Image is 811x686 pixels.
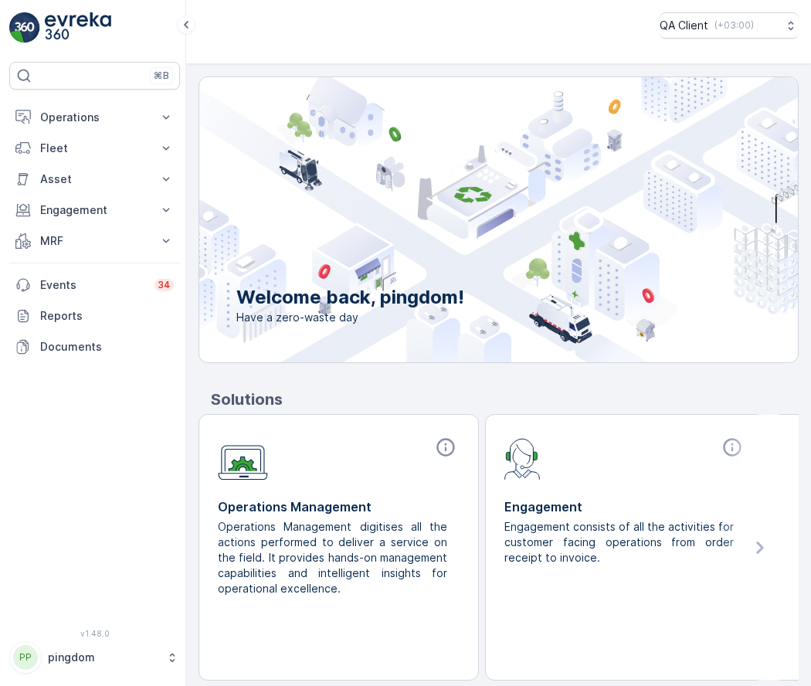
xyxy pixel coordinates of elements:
[9,629,180,638] span: v 1.48.0
[9,301,180,331] a: Reports
[660,12,799,39] button: QA Client(+03:00)
[211,388,799,411] p: Solutions
[130,77,798,362] img: city illustration
[714,19,754,32] p: ( +03:00 )
[9,331,180,362] a: Documents
[40,233,149,249] p: MRF
[218,436,268,481] img: module-icon
[9,195,180,226] button: Engagement
[504,519,734,565] p: Engagement consists of all the activities for customer facing operations from order receipt to in...
[9,102,180,133] button: Operations
[9,226,180,256] button: MRF
[660,18,708,33] p: QA Client
[9,270,180,301] a: Events34
[48,650,158,665] p: pingdom
[158,279,171,291] p: 34
[9,641,180,674] button: PPpingdom
[236,310,464,325] span: Have a zero-waste day
[40,277,145,293] p: Events
[218,498,460,516] p: Operations Management
[40,171,149,187] p: Asset
[236,285,464,310] p: Welcome back, pingdom!
[218,519,447,596] p: Operations Management digitises all the actions performed to deliver a service on the field. It p...
[504,436,541,480] img: module-icon
[45,12,111,43] img: logo_light-DOdMpM7g.png
[40,141,149,156] p: Fleet
[40,308,174,324] p: Reports
[9,12,40,43] img: logo
[40,202,149,218] p: Engagement
[504,498,746,516] p: Engagement
[40,339,174,355] p: Documents
[13,645,38,670] div: PP
[9,164,180,195] button: Asset
[9,133,180,164] button: Fleet
[154,70,169,82] p: ⌘B
[40,110,149,125] p: Operations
